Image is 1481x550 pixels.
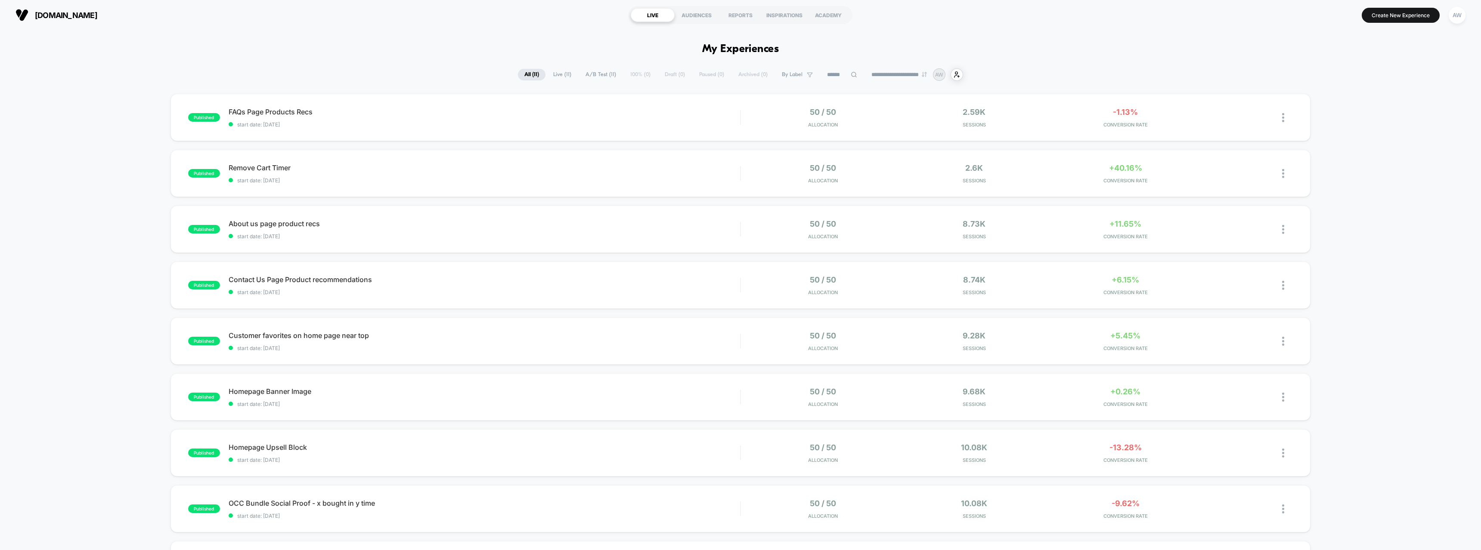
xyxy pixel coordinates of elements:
span: Allocation [808,289,838,295]
span: start date: [DATE] [229,233,740,240]
span: Sessions [901,401,1047,407]
span: published [188,449,220,457]
span: Remove Cart Timer [229,163,740,172]
span: 8.73k [963,219,985,228]
span: +6.15% [1112,275,1139,284]
span: Allocation [808,345,838,351]
img: end [922,72,927,77]
span: start date: [DATE] [229,289,740,295]
img: close [1282,449,1284,458]
p: AW [935,71,943,78]
img: close [1282,337,1284,346]
span: 2.59k [963,108,985,117]
span: Sessions [901,289,1047,295]
span: Allocation [808,457,838,463]
span: Customer favorites on home page near top [229,331,740,340]
span: +5.45% [1110,331,1140,340]
span: 10.08k [961,499,987,508]
span: By Label [782,71,802,78]
span: +0.26% [1110,387,1140,396]
span: Sessions [901,178,1047,184]
span: CONVERSION RATE [1052,122,1199,128]
div: AUDIENCES [675,8,719,22]
span: Allocation [808,401,838,407]
span: Sessions [901,234,1047,240]
span: published [188,393,220,401]
span: Homepage Banner Image [229,387,740,396]
span: 50 / 50 [810,163,836,172]
span: start date: [DATE] [229,457,740,463]
span: 50 / 50 [810,331,836,340]
span: CONVERSION RATE [1052,178,1199,184]
span: 9.68k [963,387,985,396]
div: INSPIRATIONS [762,8,806,22]
span: -1.13% [1113,108,1138,117]
div: AW [1449,7,1466,24]
div: ACADEMY [806,8,850,22]
span: start date: [DATE] [229,177,740,184]
span: 50 / 50 [810,443,836,452]
img: Visually logo [15,9,28,22]
span: CONVERSION RATE [1052,345,1199,351]
span: Sessions [901,513,1047,519]
span: start date: [DATE] [229,513,740,519]
img: close [1282,393,1284,402]
span: 50 / 50 [810,275,836,284]
h1: My Experiences [702,43,779,55]
span: 2.6k [965,163,983,172]
button: Create New Experience [1362,8,1440,23]
span: Sessions [901,345,1047,351]
span: [DOMAIN_NAME] [35,11,97,20]
span: +11.65% [1109,219,1141,228]
span: About us page product recs [229,219,740,228]
div: REPORTS [719,8,762,22]
span: Allocation [808,178,838,184]
span: OCC Bundle Social Proof - x bought in y time [229,499,740,507]
span: published [188,225,220,234]
img: close [1282,504,1284,513]
span: published [188,337,220,345]
span: start date: [DATE] [229,121,740,128]
span: published [188,281,220,289]
span: 10.08k [961,443,987,452]
button: [DOMAIN_NAME] [13,8,100,22]
span: -9.62% [1112,499,1140,508]
span: Allocation [808,513,838,519]
span: 50 / 50 [810,499,836,508]
img: close [1282,169,1284,178]
span: published [188,169,220,178]
span: +40.16% [1109,163,1142,172]
span: Sessions [901,457,1047,463]
span: 8.74k [963,275,985,284]
span: Live ( 11 ) [547,69,578,80]
span: CONVERSION RATE [1052,513,1199,519]
span: A/B Test ( 11 ) [579,69,623,80]
span: 50 / 50 [810,387,836,396]
span: FAQs Page Products Recs [229,108,740,116]
span: Allocation [808,122,838,128]
span: 9.28k [963,331,985,340]
span: Contact Us Page Product recommendations [229,275,740,284]
span: published [188,504,220,513]
span: CONVERSION RATE [1052,234,1199,240]
span: 50 / 50 [810,219,836,228]
span: CONVERSION RATE [1052,457,1199,463]
button: AW [1446,6,1468,24]
span: CONVERSION RATE [1052,289,1199,295]
span: published [188,113,220,122]
span: 50 / 50 [810,108,836,117]
div: LIVE [631,8,675,22]
span: start date: [DATE] [229,401,740,407]
img: close [1282,113,1284,122]
span: All ( 11 ) [518,69,545,80]
img: close [1282,281,1284,290]
span: Sessions [901,122,1047,128]
span: Allocation [808,234,838,240]
span: CONVERSION RATE [1052,401,1199,407]
span: start date: [DATE] [229,345,740,351]
span: -13.28% [1109,443,1142,452]
span: Homepage Upsell Block [229,443,740,452]
img: close [1282,225,1284,234]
